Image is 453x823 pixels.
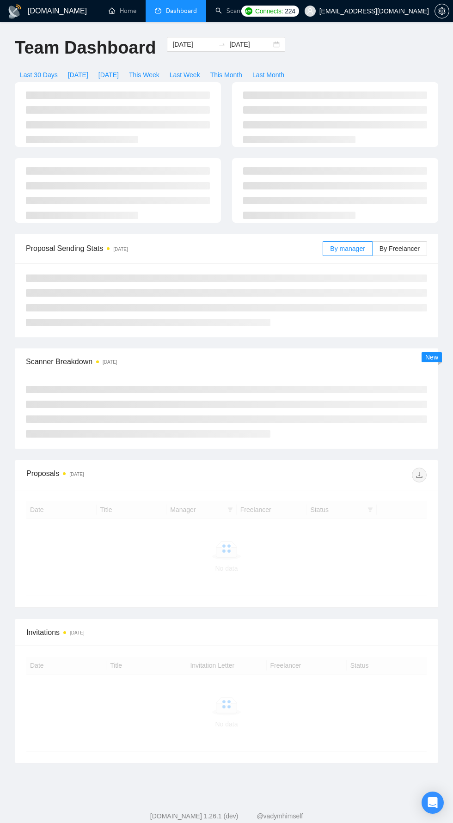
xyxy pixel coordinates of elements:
[215,7,250,15] a: searchScanner
[166,7,197,15] span: Dashboard
[7,4,22,19] img: logo
[70,630,84,635] time: [DATE]
[435,7,449,15] a: setting
[330,245,365,252] span: By manager
[252,70,284,80] span: Last Month
[93,67,124,82] button: [DATE]
[210,70,242,80] span: This Month
[113,247,128,252] time: [DATE]
[247,67,289,82] button: Last Month
[285,6,295,16] span: 224
[69,472,84,477] time: [DATE]
[26,356,427,367] span: Scanner Breakdown
[170,70,200,80] span: Last Week
[129,70,159,80] span: This Week
[124,67,165,82] button: This Week
[205,67,247,82] button: This Month
[98,70,119,80] span: [DATE]
[15,37,156,59] h1: Team Dashboard
[425,354,438,361] span: New
[172,39,214,49] input: Start date
[150,812,239,820] a: [DOMAIN_NAME] 1.26.1 (dev)
[218,41,226,48] span: to
[63,67,93,82] button: [DATE]
[26,468,226,482] div: Proposals
[255,6,283,16] span: Connects:
[15,67,63,82] button: Last 30 Days
[20,70,58,80] span: Last 30 Days
[26,627,427,638] span: Invitations
[307,8,313,14] span: user
[380,245,420,252] span: By Freelancer
[229,39,271,49] input: End date
[435,7,449,15] span: setting
[165,67,205,82] button: Last Week
[103,360,117,365] time: [DATE]
[257,812,303,820] a: @vadymhimself
[155,7,161,14] span: dashboard
[435,4,449,18] button: setting
[422,792,444,814] div: Open Intercom Messenger
[109,7,136,15] a: homeHome
[68,70,88,80] span: [DATE]
[26,243,323,254] span: Proposal Sending Stats
[218,41,226,48] span: swap-right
